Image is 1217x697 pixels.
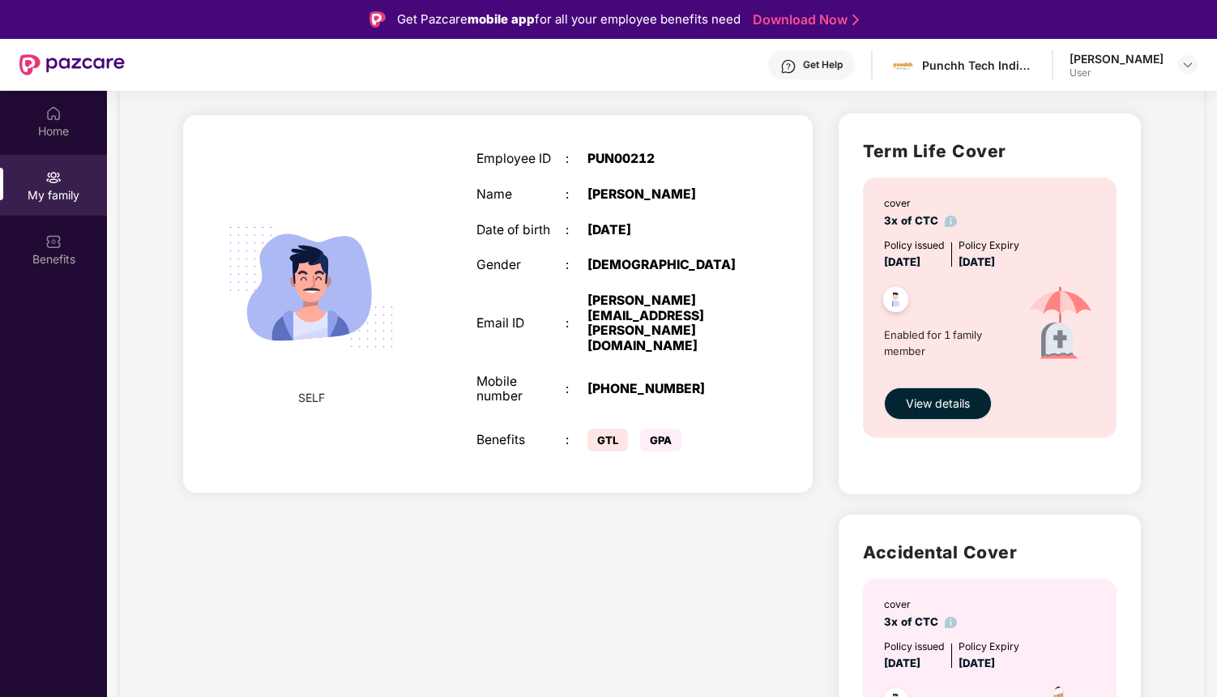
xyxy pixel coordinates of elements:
[884,195,957,211] div: cover
[566,382,587,397] div: :
[884,255,920,268] span: [DATE]
[1010,271,1111,380] img: icon
[476,258,566,273] div: Gender
[945,617,957,629] img: info
[566,316,587,331] div: :
[1070,51,1164,66] div: [PERSON_NAME]
[884,656,920,669] span: [DATE]
[19,54,125,75] img: New Pazcare Logo
[780,58,796,75] img: svg+xml;base64,PHN2ZyBpZD0iSGVscC0zMngzMiIgeG1sbnM9Imh0dHA6Ly93d3cudzMub3JnLzIwMDAvc3ZnIiB3aWR0aD...
[587,223,743,238] div: [DATE]
[566,187,587,203] div: :
[587,293,743,354] div: [PERSON_NAME][EMAIL_ADDRESS][PERSON_NAME][DOMAIN_NAME]
[884,387,992,420] button: View details
[959,255,995,268] span: [DATE]
[803,58,843,71] div: Get Help
[884,237,945,253] div: Policy issued
[45,169,62,186] img: svg+xml;base64,PHN2ZyB3aWR0aD0iMjAiIGhlaWdodD0iMjAiIHZpZXdCb3g9IjAgMCAyMCAyMCIgZmlsbD0ibm9uZSIgeG...
[476,187,566,203] div: Name
[468,11,535,27] strong: mobile app
[566,258,587,273] div: :
[587,152,743,167] div: PUN00212
[852,11,859,28] img: Stroke
[209,185,412,388] img: svg+xml;base64,PHN2ZyB4bWxucz0iaHR0cDovL3d3dy53My5vcmcvMjAwMC9zdmciIHdpZHRoPSIyMjQiIGhlaWdodD0iMT...
[476,374,566,404] div: Mobile number
[476,433,566,448] div: Benefits
[884,214,957,227] span: 3x of CTC
[587,429,628,451] span: GTL
[587,187,743,203] div: [PERSON_NAME]
[906,395,970,413] span: View details
[884,615,957,628] span: 3x of CTC
[876,282,916,322] img: svg+xml;base64,PHN2ZyB4bWxucz0iaHR0cDovL3d3dy53My5vcmcvMjAwMC9zdmciIHdpZHRoPSI0OC45NDMiIGhlaWdodD...
[45,233,62,250] img: svg+xml;base64,PHN2ZyBpZD0iQmVuZWZpdHMiIHhtbG5zPSJodHRwOi8vd3d3LnczLm9yZy8yMDAwL3N2ZyIgd2lkdGg9Ij...
[884,327,1009,360] span: Enabled for 1 family member
[566,152,587,167] div: :
[566,433,587,448] div: :
[959,237,1019,253] div: Policy Expiry
[476,152,566,167] div: Employee ID
[884,597,957,612] div: cover
[45,105,62,122] img: svg+xml;base64,PHN2ZyBpZD0iSG9tZSIgeG1sbnM9Imh0dHA6Ly93d3cudzMub3JnLzIwMDAvc3ZnIiB3aWR0aD0iMjAiIG...
[959,656,995,669] span: [DATE]
[863,539,1117,566] h2: Accidental Cover
[1070,66,1164,79] div: User
[298,389,325,407] span: SELF
[476,223,566,238] div: Date of birth
[922,58,1036,73] div: Punchh Tech India Pvt Ltd (A PAR Technology Company)
[1181,58,1194,71] img: svg+xml;base64,PHN2ZyBpZD0iRHJvcGRvd24tMzJ4MzIiIHhtbG5zPSJodHRwOi8vd3d3LnczLm9yZy8yMDAwL3N2ZyIgd2...
[587,382,743,397] div: [PHONE_NUMBER]
[891,53,915,77] img: images.jpg
[945,216,957,228] img: info
[369,11,386,28] img: Logo
[476,316,566,331] div: Email ID
[753,11,854,28] a: Download Now
[959,639,1019,654] div: Policy Expiry
[863,138,1117,165] h2: Term Life Cover
[884,639,945,654] div: Policy issued
[397,10,741,29] div: Get Pazcare for all your employee benefits need
[587,258,743,273] div: [DEMOGRAPHIC_DATA]
[640,429,681,451] span: GPA
[566,223,587,238] div: :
